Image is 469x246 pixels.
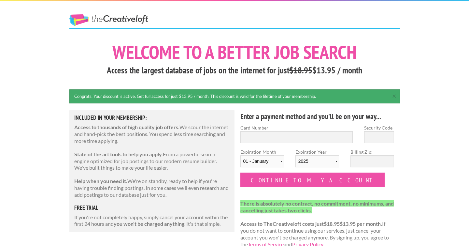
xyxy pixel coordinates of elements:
del: $18.95 [289,65,312,76]
strong: Help when you need it. [74,178,127,184]
strong: you won't be charged anything [114,221,184,227]
a: The Creative Loft [69,14,148,26]
p: If you're not completely happy, simply cancel your account within the first 24 hours and . It's t... [74,214,230,228]
strong: There is absolutely no contract, no commitment, no minimums, and cancelling just takes two clicks. [240,200,394,213]
div: Congrats. Your discount is active. Get full access for just $13.95 / month. This discount is vali... [69,89,400,103]
strong: Access to thousands of high quality job offers. [74,124,179,130]
p: We're on standby, ready to help if you're having trouble finding postings. In some cases we'll ev... [74,178,230,198]
h1: Welcome to a better job search [69,43,400,62]
input: Continue to my account [240,173,385,187]
label: Expiration Month [240,148,284,173]
strong: State of the art tools to help you apply. [74,151,163,157]
p: We scour the internet and hand-pick the best positions. You spend less time searching and more ti... [74,124,230,144]
h5: free trial [74,205,230,211]
del: $18.95 [324,221,340,227]
select: Expiration Month [240,155,284,167]
label: Expiration Year [295,148,339,173]
p: From a powerful search engine optimized for job postings to our modern resume builder. We've buil... [74,151,230,171]
h5: Included in Your Membership: [74,115,230,121]
label: Security Code [364,124,394,131]
strong: Access to TheCreativeloft costs just $13.95 per month. [240,221,382,227]
label: Billing Zip: [350,148,394,155]
label: Card Number [240,124,353,131]
h3: Access the largest database of jobs on the internet for just $13.95 / month [69,64,400,77]
h4: Enter a payment method and you'll be on your way... [240,111,394,122]
a: × [390,93,398,97]
select: Expiration Year [295,155,339,167]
